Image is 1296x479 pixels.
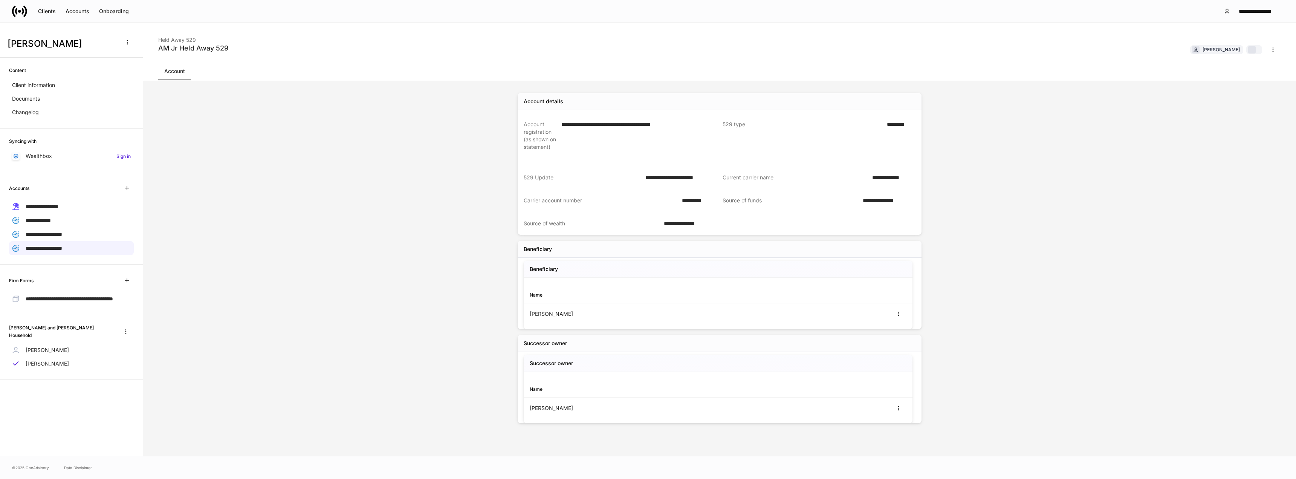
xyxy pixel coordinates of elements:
div: Beneficiary [524,245,552,253]
div: Held Away 529 [158,32,228,44]
h6: Accounts [9,185,29,192]
div: [PERSON_NAME] [530,404,718,412]
button: Onboarding [94,5,134,17]
a: Data Disclaimer [64,465,92,471]
div: [PERSON_NAME] [530,310,718,318]
span: © 2025 OneAdvisory [12,465,49,471]
p: Wealthbox [26,152,52,160]
h6: Firm Forms [9,277,34,284]
p: [PERSON_NAME] [26,360,69,367]
div: Name [530,291,718,298]
div: Carrier account number [524,197,677,204]
div: Account details [524,98,563,105]
div: Successor owner [524,340,567,347]
div: [PERSON_NAME] [1203,46,1240,53]
div: 529 Update [524,174,641,181]
h6: [PERSON_NAME] and [PERSON_NAME] Household [9,324,112,338]
div: Name [530,386,718,393]
a: Client information [9,78,134,92]
div: Accounts [66,9,89,14]
div: Onboarding [99,9,129,14]
a: Account [158,62,191,80]
a: [PERSON_NAME] [9,357,134,370]
p: Documents [12,95,40,103]
div: 529 type [723,121,882,158]
div: Account registration (as shown on statement) [524,121,557,158]
h5: Successor owner [530,360,573,367]
div: Current carrier name [723,174,868,181]
p: Changelog [12,109,39,116]
h6: Content [9,67,26,74]
a: Changelog [9,106,134,119]
button: Clients [33,5,61,17]
div: Source of funds [723,197,858,205]
div: AM Jr Held Away 529 [158,44,228,53]
a: WealthboxSign in [9,149,134,163]
a: Documents [9,92,134,106]
h6: Syncing with [9,138,37,145]
h5: Beneficiary [530,265,558,273]
a: [PERSON_NAME] [9,343,134,357]
div: Clients [38,9,56,14]
h3: [PERSON_NAME] [8,38,116,50]
p: Client information [12,81,55,89]
h6: Sign in [116,153,131,160]
button: Accounts [61,5,94,17]
div: Source of wealth [524,220,659,227]
p: [PERSON_NAME] [26,346,69,354]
